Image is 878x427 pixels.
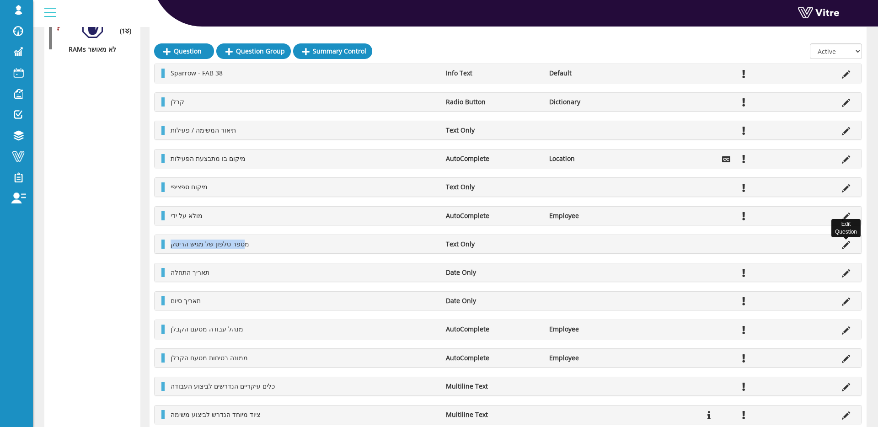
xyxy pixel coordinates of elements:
a: Summary Control [293,43,372,59]
li: Date Only [441,296,545,305]
li: Text Only [441,126,545,135]
span: מנהל עבודה מטעם הקבלן [171,325,243,333]
span: מולא על ידי [171,211,203,220]
li: Dictionary [545,97,648,107]
li: Location [545,154,648,163]
li: AutoComplete [441,211,545,220]
li: Employee [545,325,648,334]
span: מיקום בו מתבצעת הפעילות [171,154,246,163]
span: מיקום ספציפי [171,182,208,191]
div: Edit Question [831,219,861,237]
li: Multiline Text [441,382,545,391]
li: Radio Button [441,97,545,107]
span: מספר טלפון של מגיש הריסק [171,240,249,248]
li: Multiline Text [441,410,545,419]
span: (1 ) [120,27,131,36]
li: AutoComplete [441,325,545,334]
li: Employee [545,353,648,363]
a: Question Group [216,43,291,59]
li: Date Only [441,268,545,277]
li: AutoComplete [441,353,545,363]
li: Text Only [441,240,545,249]
a: Question [154,43,214,59]
li: Text Only [441,182,545,192]
li: Default [545,69,648,78]
li: AutoComplete [441,154,545,163]
span: תיאור המשימה / פעילות [171,126,236,134]
li: Info Text [441,69,545,78]
li: Employee [545,211,648,220]
span: ציוד מיוחד הנדרש לביצוע משימה [171,410,260,419]
span: ממונה בטיחות מטעם הקבלן [171,353,248,362]
span: כלים עיקריים הנדרשים לביצוע העבודה [171,382,275,390]
div: RAMs לא מאושר [49,45,129,54]
span: תאריך התחלה [171,268,209,277]
span: תאריך סיום [171,296,201,305]
span: Sparrow - FAB 38 [171,69,223,77]
span: קבלן [171,97,184,106]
